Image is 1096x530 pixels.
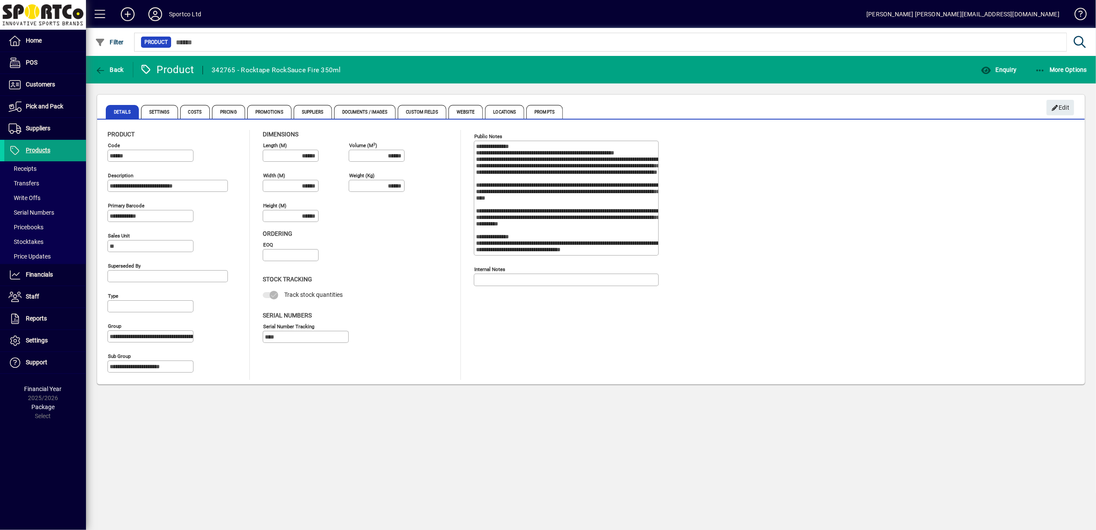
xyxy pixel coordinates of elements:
[4,205,86,220] a: Serial Numbers
[398,105,446,119] span: Custom Fields
[526,105,563,119] span: Prompts
[108,142,120,148] mat-label: Code
[108,263,141,269] mat-label: Superseded by
[4,191,86,205] a: Write Offs
[263,242,273,248] mat-label: EOQ
[284,291,343,298] span: Track stock quantities
[263,323,314,329] mat-label: Serial Number tracking
[263,131,298,138] span: Dimensions
[4,286,86,308] a: Staff
[212,105,245,119] span: Pricing
[26,37,42,44] span: Home
[26,81,55,88] span: Customers
[9,238,43,245] span: Stocktakes
[979,62,1019,77] button: Enquiry
[1047,100,1074,115] button: Edit
[212,63,341,77] div: 342765 - Rocktape RockSauce Fire 350ml
[93,34,126,50] button: Filter
[26,103,63,110] span: Pick and Pack
[93,62,126,77] button: Back
[9,165,37,172] span: Receipts
[95,39,124,46] span: Filter
[263,203,286,209] mat-label: Height (m)
[981,66,1016,73] span: Enquiry
[106,105,139,119] span: Details
[26,271,53,278] span: Financials
[108,293,118,299] mat-label: Type
[9,224,43,231] span: Pricebooks
[349,142,377,148] mat-label: Volume (m )
[1051,101,1070,115] span: Edit
[4,161,86,176] a: Receipts
[474,133,502,139] mat-label: Public Notes
[114,6,141,22] button: Add
[107,131,135,138] span: Product
[485,105,524,119] span: Locations
[141,105,178,119] span: Settings
[169,7,201,21] div: Sportco Ltd
[108,323,121,329] mat-label: Group
[4,220,86,234] a: Pricebooks
[9,253,51,260] span: Price Updates
[1033,62,1090,77] button: More Options
[263,312,312,319] span: Serial Numbers
[4,30,86,52] a: Home
[4,308,86,330] a: Reports
[263,173,285,179] mat-label: Width (m)
[1068,2,1085,30] a: Knowledge Base
[349,173,375,179] mat-label: Weight (Kg)
[9,180,39,187] span: Transfers
[9,209,54,216] span: Serial Numbers
[108,173,133,179] mat-label: Description
[86,62,133,77] app-page-header-button: Back
[108,353,131,359] mat-label: Sub group
[263,276,312,283] span: Stock Tracking
[141,6,169,22] button: Profile
[4,249,86,264] a: Price Updates
[294,105,332,119] span: Suppliers
[247,105,292,119] span: Promotions
[9,194,40,201] span: Write Offs
[26,315,47,322] span: Reports
[373,142,375,146] sup: 3
[26,337,48,344] span: Settings
[31,404,55,410] span: Package
[263,142,287,148] mat-label: Length (m)
[4,352,86,373] a: Support
[263,230,292,237] span: Ordering
[4,74,86,96] a: Customers
[95,66,124,73] span: Back
[4,96,86,117] a: Pick and Pack
[108,233,130,239] mat-label: Sales unit
[4,52,86,74] a: POS
[26,147,50,154] span: Products
[4,176,86,191] a: Transfers
[474,266,505,272] mat-label: Internal Notes
[26,293,39,300] span: Staff
[144,38,168,46] span: Product
[25,385,62,392] span: Financial Year
[180,105,210,119] span: Costs
[26,125,50,132] span: Suppliers
[866,7,1059,21] div: [PERSON_NAME] [PERSON_NAME][EMAIL_ADDRESS][DOMAIN_NAME]
[4,330,86,351] a: Settings
[108,203,144,209] mat-label: Primary barcode
[4,234,86,249] a: Stocktakes
[1035,66,1087,73] span: More Options
[26,359,47,366] span: Support
[448,105,483,119] span: Website
[4,118,86,139] a: Suppliers
[334,105,396,119] span: Documents / Images
[140,63,194,77] div: Product
[26,59,37,66] span: POS
[4,264,86,286] a: Financials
